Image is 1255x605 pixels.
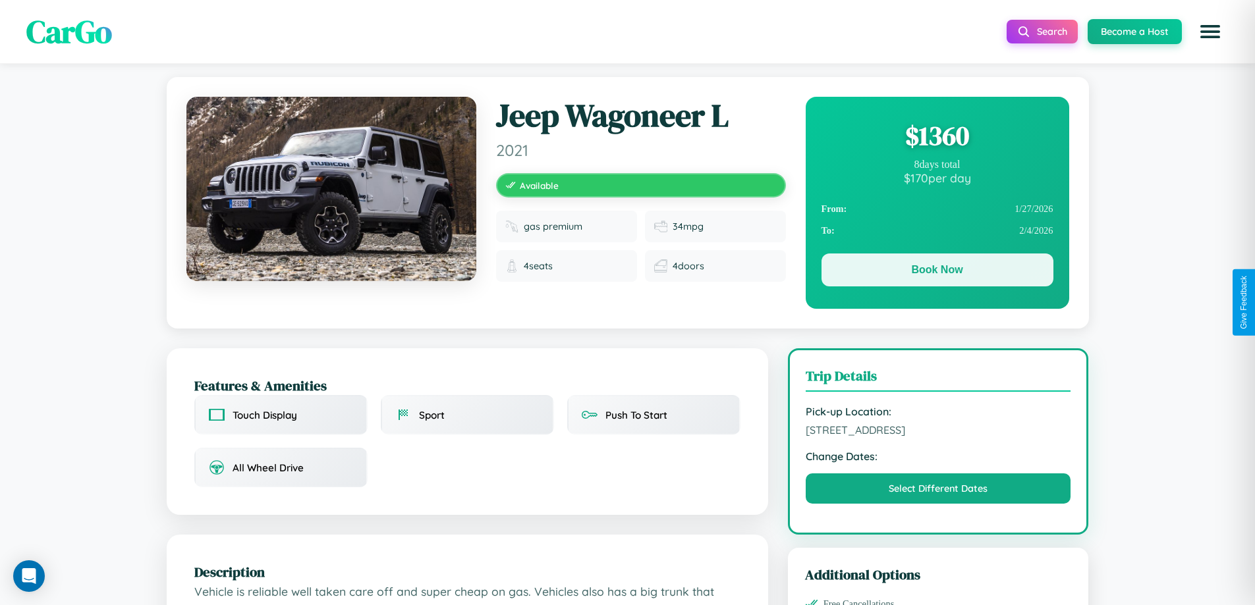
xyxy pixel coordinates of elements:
[233,409,297,421] span: Touch Display
[822,159,1053,171] div: 8 days total
[505,220,518,233] img: Fuel type
[654,220,667,233] img: Fuel efficiency
[194,562,740,581] h2: Description
[822,118,1053,153] div: $ 1360
[1239,276,1248,329] div: Give Feedback
[605,409,667,421] span: Push To Start
[233,461,304,474] span: All Wheel Drive
[1007,20,1078,43] button: Search
[13,560,45,592] div: Open Intercom Messenger
[822,225,835,236] strong: To:
[1037,26,1067,38] span: Search
[806,473,1071,504] button: Select Different Dates
[520,180,559,191] span: Available
[806,366,1071,392] h3: Trip Details
[496,140,786,160] span: 2021
[186,97,476,281] img: Jeep Wagoneer L 2021
[1192,13,1229,50] button: Open menu
[806,423,1071,436] span: [STREET_ADDRESS]
[654,259,667,273] img: Doors
[505,259,518,273] img: Seats
[806,405,1071,418] strong: Pick-up Location:
[805,565,1072,584] h3: Additional Options
[26,10,112,53] span: CarGo
[806,450,1071,463] strong: Change Dates:
[194,376,740,395] h2: Features & Amenities
[822,220,1053,242] div: 2 / 4 / 2026
[822,171,1053,185] div: $ 170 per day
[524,221,582,232] span: gas premium
[822,198,1053,220] div: 1 / 27 / 2026
[1088,19,1182,44] button: Become a Host
[419,409,445,421] span: Sport
[673,260,704,272] span: 4 doors
[496,97,786,135] h1: Jeep Wagoneer L
[673,221,704,232] span: 34 mpg
[524,260,553,272] span: 4 seats
[822,203,847,215] strong: From:
[822,253,1053,286] button: Book Now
